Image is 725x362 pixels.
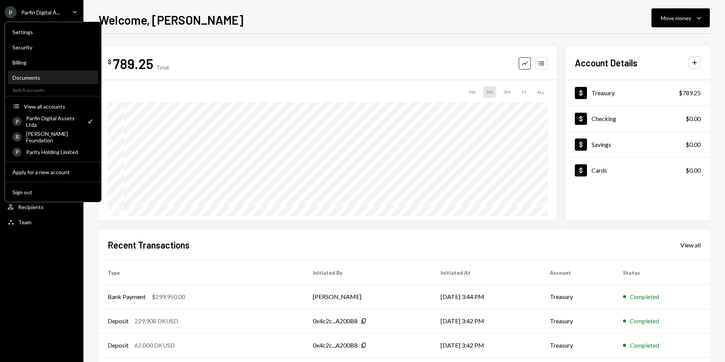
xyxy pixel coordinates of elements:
[5,6,17,18] div: P
[313,341,358,350] div: 0x4c2c...A200B8
[541,285,614,309] td: Treasury
[680,241,701,249] div: View all
[152,292,185,301] div: $299,950.00
[680,241,701,249] a: View all
[630,316,659,326] div: Completed
[156,64,169,71] div: Total
[135,316,178,326] div: 229,908 DKUSD
[13,74,94,81] div: Documents
[135,341,175,350] div: 62,000 DKUSD
[534,86,548,98] div: ALL
[566,132,710,157] a: Savings$0.00
[26,149,94,155] div: Parity Holding Limited
[13,189,94,195] div: Sign out
[13,44,94,50] div: Security
[13,29,94,35] div: Settings
[13,132,22,142] div: R
[592,89,615,96] div: Treasury
[13,117,22,126] div: P
[630,341,659,350] div: Completed
[483,86,496,98] div: 1M
[108,292,146,301] div: Bank Payment
[501,86,513,98] div: 3M
[108,239,190,251] h2: Recent Transactions
[108,341,129,350] div: Deposit
[13,59,94,66] div: Billing
[566,106,710,131] a: Checking$0.00
[661,14,691,22] div: Move money
[432,333,541,357] td: [DATE] 3:42 PM
[8,40,98,54] a: Security
[304,260,431,285] th: Initiated By
[99,260,304,285] th: Type
[8,145,98,159] a: PParity Holding Limited
[21,9,60,16] div: Parfin Digital A...
[99,12,243,27] h1: Welcome, [PERSON_NAME]
[592,167,607,174] div: Cards
[18,219,31,225] div: Team
[679,88,701,98] div: $789.25
[8,100,98,113] button: View all accounts
[108,316,129,326] div: Deposit
[13,169,94,175] div: Apply for a new account
[686,114,701,123] div: $0.00
[113,55,153,72] div: 789.25
[313,316,358,326] div: 0x4c2c...A200B8
[465,86,479,98] div: 1W
[24,103,94,110] div: View all accounts
[566,80,710,105] a: Treasury$789.25
[541,333,614,357] td: Treasury
[8,71,98,84] a: Documents
[432,309,541,333] td: [DATE] 3:42 PM
[18,204,44,210] div: Recipients
[432,260,541,285] th: Initiated At
[651,8,710,27] button: Move money
[566,157,710,183] a: Cards$0.00
[592,115,616,122] div: Checking
[5,86,101,93] div: Switch accounts
[432,285,541,309] td: [DATE] 3:44 PM
[575,57,637,69] h2: Account Details
[8,186,98,199] button: Sign out
[541,309,614,333] td: Treasury
[108,58,111,66] div: $
[13,148,22,157] div: P
[26,115,82,128] div: Parfin Digital Assets Ltda
[541,260,614,285] th: Account
[26,131,94,143] div: [PERSON_NAME] Foundation
[630,292,659,301] div: Completed
[8,55,98,69] a: Billing
[304,285,431,309] td: [PERSON_NAME]
[686,166,701,175] div: $0.00
[8,130,98,143] a: R[PERSON_NAME] Foundation
[8,165,98,179] button: Apply for a new account
[686,140,701,149] div: $0.00
[614,260,710,285] th: Status
[8,25,98,39] a: Settings
[592,141,611,148] div: Savings
[5,215,79,229] a: Team
[518,86,529,98] div: 1Y
[5,200,79,214] a: Recipients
